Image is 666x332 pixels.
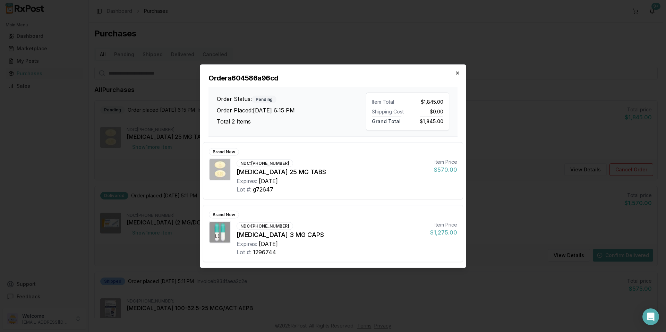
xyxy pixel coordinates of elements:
div: $1,275.00 [430,228,457,236]
div: Lot #: [237,185,251,193]
img: Jardiance 25 MG TABS [210,159,230,180]
div: Brand New [209,211,239,218]
span: $1,845.00 [421,98,443,105]
div: NDC: [PHONE_NUMBER] [237,159,293,167]
img: Vraylar 3 MG CAPS [210,222,230,242]
div: [DATE] [259,177,278,185]
div: [MEDICAL_DATA] 25 MG TABS [237,167,428,177]
span: $1,845.00 [420,116,443,124]
span: Grand Total [372,116,401,124]
div: 1296744 [253,248,276,256]
h3: Order Placed: [DATE] 6:15 PM [217,106,366,114]
div: NDC: [PHONE_NUMBER] [237,222,293,230]
h3: Total 2 Items [217,117,366,126]
div: g72647 [253,185,273,193]
div: Item Total [372,98,405,105]
div: Expires: [237,239,257,248]
h3: Order Status: [217,95,366,103]
div: Shipping Cost [372,108,405,115]
div: Item Price [434,158,457,165]
div: Lot #: [237,248,251,256]
div: Item Price [430,221,457,228]
div: Pending [252,96,276,103]
div: Brand New [209,148,239,155]
div: $570.00 [434,165,457,173]
div: $0.00 [410,108,443,115]
div: Expires: [237,177,257,185]
div: [MEDICAL_DATA] 3 MG CAPS [237,230,425,239]
div: [DATE] [259,239,278,248]
h2: Order a604586a96cd [208,73,458,83]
